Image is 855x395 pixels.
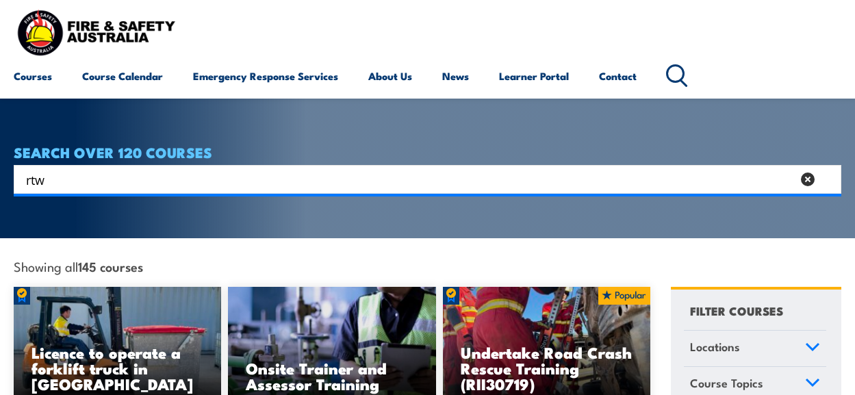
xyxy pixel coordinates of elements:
span: Locations [690,337,740,356]
input: Search input [26,169,792,190]
a: Courses [14,60,52,92]
form: Search form [29,170,795,189]
strong: 145 courses [78,257,143,275]
h3: Undertake Road Crash Rescue Training (RII30719) [461,344,633,392]
button: Search magnifier button [817,170,837,189]
h3: Licence to operate a forklift truck in [GEOGRAPHIC_DATA] [31,344,203,392]
a: Learner Portal [499,60,569,92]
h4: FILTER COURSES [690,301,783,320]
a: News [442,60,469,92]
h4: SEARCH OVER 120 COURSES [14,144,841,160]
a: Emergency Response Services [193,60,338,92]
span: Course Topics [690,374,763,392]
span: Showing all [14,259,143,273]
a: Contact [599,60,637,92]
a: Locations [684,331,826,366]
h3: Onsite Trainer and Assessor Training [246,360,418,392]
a: Course Calendar [82,60,163,92]
a: About Us [368,60,412,92]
